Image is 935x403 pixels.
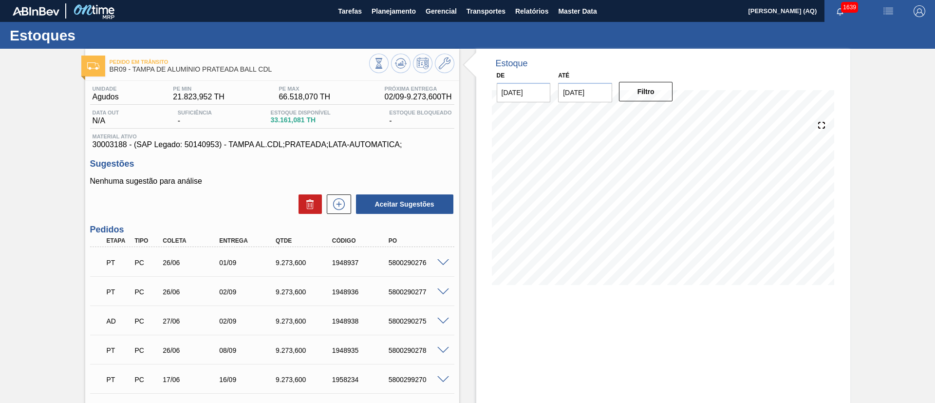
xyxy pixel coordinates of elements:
[90,177,454,186] p: Nenhuma sugestão para análise
[110,59,369,65] span: Pedido em Trânsito
[217,237,280,244] div: Entrega
[273,237,337,244] div: Qtde
[104,252,133,273] div: Pedido em Trânsito
[386,237,449,244] div: PO
[271,116,331,124] span: 33.161,081 TH
[160,317,224,325] div: 27/06/2025
[426,5,457,17] span: Gerencial
[386,317,449,325] div: 5800290275
[273,376,337,384] div: 9.273,600
[93,93,119,101] span: Agudos
[93,134,452,139] span: Material ativo
[273,259,337,267] div: 9.273,600
[387,110,454,125] div: -
[160,346,224,354] div: 26/06/2025
[104,310,133,332] div: Aguardando Descarga
[330,237,393,244] div: Código
[515,5,548,17] span: Relatórios
[132,317,161,325] div: Pedido de Compra
[110,66,369,73] span: BR09 - TAMPA DE ALUMÍNIO PRATEADA BALL CDL
[90,159,454,169] h3: Sugestões
[93,86,119,92] span: Unidade
[279,86,330,92] span: PE MAX
[93,110,119,115] span: Data out
[160,288,224,296] div: 26/06/2025
[107,259,131,267] p: PT
[389,110,451,115] span: Estoque Bloqueado
[467,5,505,17] span: Transportes
[132,376,161,384] div: Pedido de Compra
[914,5,925,17] img: Logout
[132,259,161,267] div: Pedido de Compra
[279,93,330,101] span: 66.518,070 TH
[351,193,454,215] div: Aceitar Sugestões
[132,237,161,244] div: Tipo
[107,288,131,296] p: PT
[217,317,280,325] div: 02/09/2025
[132,346,161,354] div: Pedido de Compra
[10,30,183,41] h1: Estoques
[104,340,133,361] div: Pedido em Trânsito
[558,83,612,102] input: dd/mm/yyyy
[824,4,856,18] button: Notificações
[160,259,224,267] div: 26/06/2025
[178,110,212,115] span: Suficiência
[90,225,454,235] h3: Pedidos
[330,288,393,296] div: 1948936
[497,83,551,102] input: dd/mm/yyyy
[160,376,224,384] div: 17/06/2025
[497,72,505,79] label: De
[386,259,449,267] div: 5800290276
[217,288,280,296] div: 02/09/2025
[107,317,131,325] p: AD
[87,62,99,70] img: Ícone
[90,110,122,125] div: N/A
[104,281,133,303] div: Pedido em Trânsito
[173,93,224,101] span: 21.823,952 TH
[271,110,331,115] span: Estoque Disponível
[386,376,449,384] div: 5800299270
[385,93,452,101] span: 02/09 - 9.273,600 TH
[217,259,280,267] div: 01/09/2025
[330,317,393,325] div: 1948938
[619,82,673,101] button: Filtro
[356,194,453,214] button: Aceitar Sugestões
[882,5,894,17] img: userActions
[294,194,322,214] div: Excluir Sugestões
[107,376,131,384] p: PT
[107,346,131,354] p: PT
[13,7,59,16] img: TNhmsLtSVTkK8tSr43FrP2fwEKptu5GPRR3wAAAABJRU5ErkJggg==
[160,237,224,244] div: Coleta
[273,346,337,354] div: 9.273,600
[93,140,452,149] span: 30003188 - (SAP Legado: 50140953) - TAMPA AL.CDL;PRATEADA;LATA-AUTOMATICA;
[132,288,161,296] div: Pedido de Compra
[330,346,393,354] div: 1948935
[104,237,133,244] div: Etapa
[338,5,362,17] span: Tarefas
[386,346,449,354] div: 5800290278
[330,259,393,267] div: 1948937
[558,72,569,79] label: Até
[217,346,280,354] div: 08/09/2025
[330,376,393,384] div: 1958234
[496,58,528,69] div: Estoque
[273,288,337,296] div: 9.273,600
[558,5,597,17] span: Master Data
[173,86,224,92] span: PE MIN
[385,86,452,92] span: Próxima Entrega
[372,5,416,17] span: Planejamento
[217,376,280,384] div: 16/09/2025
[322,194,351,214] div: Nova sugestão
[273,317,337,325] div: 9.273,600
[175,110,214,125] div: -
[386,288,449,296] div: 5800290277
[841,2,858,13] span: 1639
[104,369,133,390] div: Pedido em Trânsito
[413,54,432,73] button: Programar Estoque
[369,54,389,73] button: Visão Geral dos Estoques
[435,54,454,73] button: Ir ao Master Data / Geral
[391,54,411,73] button: Atualizar Gráfico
